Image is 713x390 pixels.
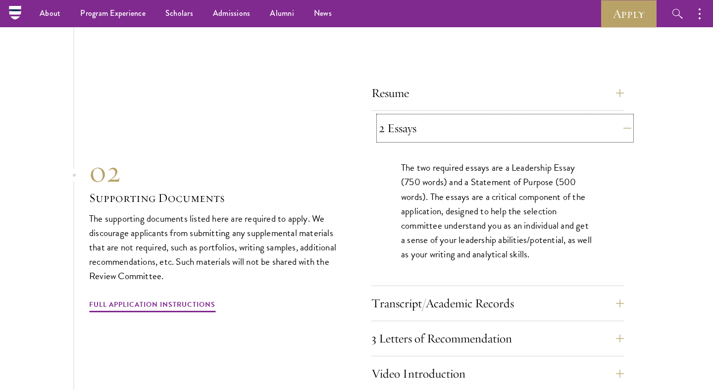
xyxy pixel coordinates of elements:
a: Full Application Instructions [89,298,215,314]
button: 3 Letters of Recommendation [371,327,624,350]
p: The two required essays are a Leadership Essay (750 words) and a Statement of Purpose (500 words)... [401,160,594,261]
h3: Supporting Documents [89,190,342,206]
button: Video Introduction [371,362,624,386]
button: 2 Essays [379,116,631,140]
button: Resume [371,81,624,105]
div: 02 [89,154,342,190]
p: The supporting documents listed here are required to apply. We discourage applicants from submitt... [89,211,342,283]
button: Transcript/Academic Records [371,292,624,315]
